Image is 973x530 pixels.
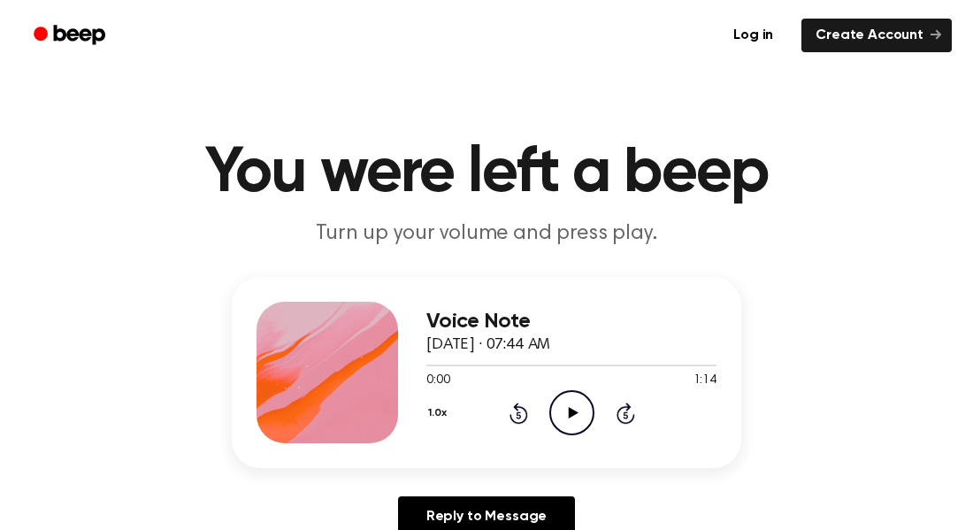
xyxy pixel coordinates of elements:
button: 1.0x [426,398,453,428]
p: Turn up your volume and press play. [147,219,826,249]
span: 0:00 [426,372,449,390]
a: Beep [21,19,121,53]
h3: Voice Note [426,310,716,334]
span: 1:14 [693,372,716,390]
h1: You were left a beep [34,142,939,205]
a: Log in [716,15,791,56]
a: Create Account [801,19,952,52]
span: [DATE] · 07:44 AM [426,337,550,353]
